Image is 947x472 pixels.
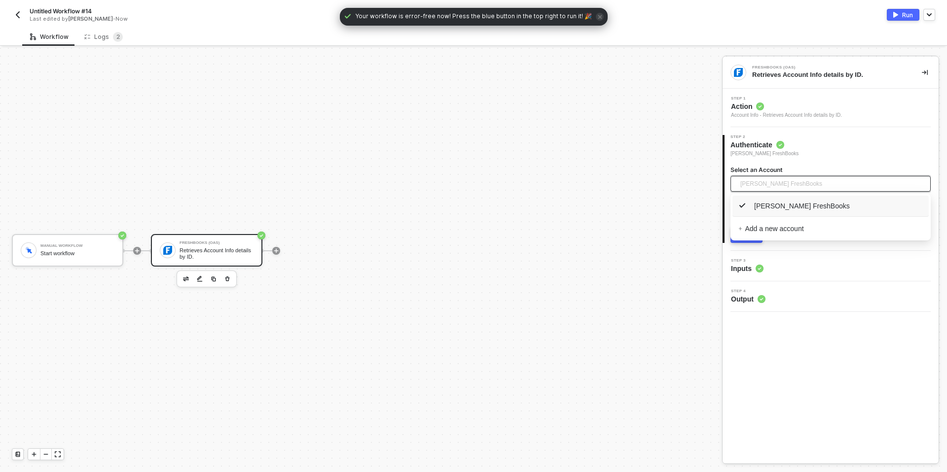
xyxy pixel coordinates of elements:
[31,451,37,457] span: icon-play
[731,101,842,111] span: Action
[922,69,928,75] span: icon-collapse-right
[118,232,126,239] span: icon-success-page
[731,97,842,101] span: Step 1
[273,248,279,254] span: icon-play
[887,9,919,21] button: activateRun
[738,201,850,211] span: [PERSON_NAME] FreshBooks
[257,232,265,239] span: icon-success-page
[113,32,123,42] sup: 2
[24,246,33,254] img: icon
[740,176,822,191] span: [PERSON_NAME] FreshBooks
[752,70,906,79] div: Retrieves Account Info details by ID.
[356,12,592,22] span: Your workflow is error-free now! Press the blue button in the top right to run it! 🎉
[731,264,764,273] span: Inputs
[180,247,254,260] div: Retrieves Account Info details by ID.
[180,241,254,245] div: FreshBooks (OAS)
[893,12,898,18] img: activate
[183,276,189,281] img: edit-cred
[730,135,799,139] span: Step 2
[344,12,352,20] span: icon-check
[14,11,22,19] img: back
[163,246,172,255] img: icon
[731,294,765,304] span: Output
[734,68,743,77] img: integration-icon
[30,15,451,23] div: Last edited by - Now
[55,451,61,457] span: icon-expand
[730,150,799,158] span: [PERSON_NAME] FreshBooks
[723,135,939,243] div: Step 2Authenticate [PERSON_NAME] FreshBooksSelect an Account[PERSON_NAME] FreshBooks Manage Crede...
[596,13,604,21] span: icon-close
[180,273,192,285] button: edit-cred
[902,11,913,19] div: Run
[731,289,765,293] span: Step 4
[12,9,24,21] button: back
[730,166,931,174] label: Select an Account
[30,33,69,41] div: Workflow
[723,97,939,119] div: Step 1Action Account Info - Retrieves Account Info details by ID.
[730,140,799,150] span: Authenticate
[738,202,746,209] span: icon-check
[732,221,929,236] div: Add a new account
[723,289,939,304] div: Step 4Output
[208,273,219,285] button: copy-block
[68,15,113,22] span: [PERSON_NAME]
[40,250,114,257] div: Start workflow
[738,227,743,231] span: plus
[43,451,49,457] span: icon-minus
[116,33,120,40] span: 2
[194,273,206,285] button: edit-cred
[134,248,140,254] span: icon-play
[752,66,900,69] div: FreshBooks (OAS)
[731,259,764,263] span: Step 3
[731,111,842,119] div: Account Info - Retrieves Account Info details by ID.
[211,276,217,282] img: copy-block
[84,32,123,42] div: Logs
[723,259,939,273] div: Step 3Inputs
[197,275,203,282] img: edit-cred
[30,7,92,15] span: Untitled Workflow #14
[40,244,114,248] div: Manual Workflow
